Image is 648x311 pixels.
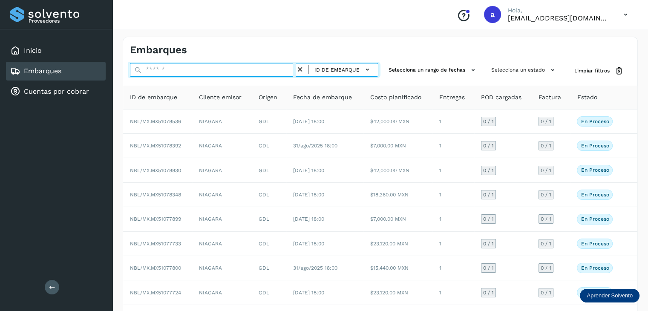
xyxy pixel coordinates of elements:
[432,207,474,231] td: 1
[192,207,252,231] td: NIAGARA
[483,290,494,295] span: 0 / 1
[6,62,106,81] div: Embarques
[483,216,494,222] span: 0 / 1
[483,241,494,246] span: 0 / 1
[252,207,286,231] td: GDL
[580,289,639,302] div: Aprender Solvento
[508,14,610,22] p: aux.facturacion@atpilot.mx
[6,41,106,60] div: Inicio
[508,7,610,14] p: Hola,
[293,118,324,124] span: [DATE] 18:00
[363,232,432,256] td: $23,120.00 MXN
[363,158,432,182] td: $42,000.00 MXN
[130,192,181,198] span: NBL/MX.MX51078348
[432,232,474,256] td: 1
[581,216,609,222] p: En proceso
[259,93,277,102] span: Origen
[370,93,421,102] span: Costo planificado
[192,158,252,182] td: NIAGARA
[293,192,324,198] span: [DATE] 18:00
[130,290,181,296] span: NBL/MX.MX51077724
[541,143,551,148] span: 0 / 1
[581,265,609,271] p: En proceso
[581,143,609,149] p: En proceso
[581,241,609,247] p: En proceso
[199,93,242,102] span: Cliente emisor
[363,109,432,134] td: $42,000.00 MXN
[432,280,474,305] td: 1
[130,216,181,222] span: NBL/MX.MX51077899
[130,118,181,124] span: NBL/MX.MX51078536
[252,134,286,158] td: GDL
[24,67,61,75] a: Embarques
[192,256,252,280] td: NIAGARA
[567,63,631,79] button: Limpiar filtros
[293,216,324,222] span: [DATE] 18:00
[488,63,561,77] button: Selecciona un estado
[130,265,181,271] span: NBL/MX.MX51077800
[432,134,474,158] td: 1
[293,265,337,271] span: 31/ago/2025 18:00
[363,280,432,305] td: $23,120.00 MXN
[192,280,252,305] td: NIAGARA
[293,241,324,247] span: [DATE] 18:00
[483,168,494,173] span: 0 / 1
[581,118,609,124] p: En proceso
[363,183,432,207] td: $18,360.00 MXN
[130,167,181,173] span: NBL/MX.MX51078830
[192,232,252,256] td: NIAGARA
[541,168,551,173] span: 0 / 1
[192,134,252,158] td: NIAGARA
[363,256,432,280] td: $15,440.00 MXN
[252,183,286,207] td: GDL
[541,216,551,222] span: 0 / 1
[6,82,106,101] div: Cuentas por cobrar
[252,256,286,280] td: GDL
[29,18,102,24] p: Proveedores
[581,167,609,173] p: En proceso
[541,290,551,295] span: 0 / 1
[581,289,609,295] p: En proceso
[385,63,481,77] button: Selecciona un rango de fechas
[192,109,252,134] td: NIAGARA
[539,93,561,102] span: Factura
[483,192,494,197] span: 0 / 1
[252,280,286,305] td: GDL
[363,134,432,158] td: $7,000.00 MXN
[541,241,551,246] span: 0 / 1
[577,93,597,102] span: Estado
[130,241,181,247] span: NBL/MX.MX51077733
[252,109,286,134] td: GDL
[541,192,551,197] span: 0 / 1
[130,93,177,102] span: ID de embarque
[130,44,187,56] h4: Embarques
[439,93,465,102] span: Entregas
[293,167,324,173] span: [DATE] 18:00
[541,119,551,124] span: 0 / 1
[587,292,633,299] p: Aprender Solvento
[192,183,252,207] td: NIAGARA
[483,265,494,271] span: 0 / 1
[24,46,42,55] a: Inicio
[483,119,494,124] span: 0 / 1
[432,158,474,182] td: 1
[293,143,337,149] span: 31/ago/2025 18:00
[481,93,521,102] span: POD cargadas
[363,207,432,231] td: $7,000.00 MXN
[574,67,610,75] span: Limpiar filtros
[432,109,474,134] td: 1
[312,63,374,76] button: ID de embarque
[541,265,551,271] span: 0 / 1
[130,143,181,149] span: NBL/MX.MX51078392
[252,232,286,256] td: GDL
[432,256,474,280] td: 1
[314,66,360,74] span: ID de embarque
[581,192,609,198] p: En proceso
[293,290,324,296] span: [DATE] 18:00
[293,93,352,102] span: Fecha de embarque
[24,87,89,95] a: Cuentas por cobrar
[432,183,474,207] td: 1
[252,158,286,182] td: GDL
[483,143,494,148] span: 0 / 1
